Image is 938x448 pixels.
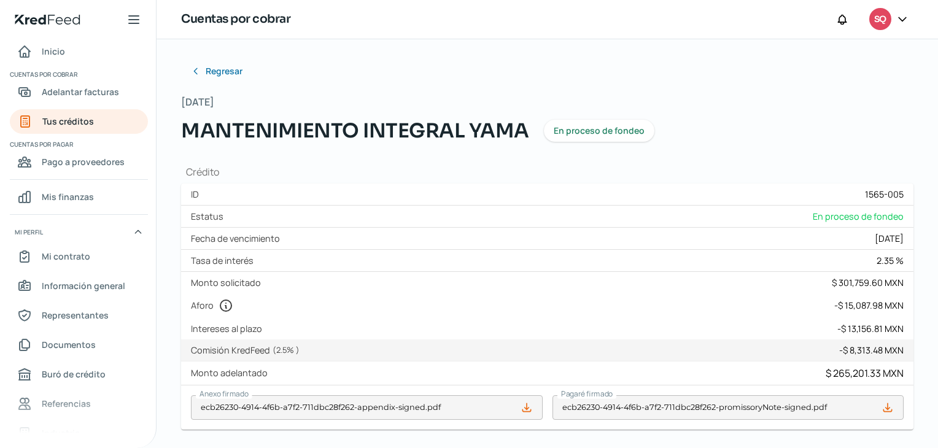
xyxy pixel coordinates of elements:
[10,150,148,174] a: Pago a proveedores
[554,126,645,135] span: En proceso de fondeo
[865,188,904,200] div: 1565-005
[181,10,290,28] h1: Cuentas por cobrar
[834,299,904,311] div: - $ 15,087.98 MXN
[42,396,91,411] span: Referencias
[191,255,258,266] label: Tasa de interés
[191,233,285,244] label: Fecha de vencimiento
[561,388,613,399] span: Pagaré firmado
[181,93,214,111] span: [DATE]
[42,307,109,323] span: Representantes
[826,366,904,380] div: $ 265,201.33 MXN
[42,154,125,169] span: Pago a proveedores
[10,109,148,134] a: Tus créditos
[42,278,125,293] span: Información general
[42,337,96,352] span: Documentos
[839,344,904,356] div: - $ 8,313.48 MXN
[10,39,148,64] a: Inicio
[875,233,904,244] div: [DATE]
[813,210,904,222] span: En proceso de fondeo
[181,116,529,145] span: MANTENIMIENTO INTEGRAL YAMA
[42,249,90,264] span: Mi contrato
[42,366,106,382] span: Buró de crédito
[10,303,148,328] a: Representantes
[181,165,913,179] h1: Crédito
[42,189,94,204] span: Mis finanzas
[42,84,119,99] span: Adelantar facturas
[273,344,300,355] span: ( 2.5 % )
[191,210,228,222] label: Estatus
[10,69,146,80] span: Cuentas por cobrar
[837,323,904,334] div: - $ 13,156.81 MXN
[10,80,148,104] a: Adelantar facturas
[42,425,80,441] span: Industria
[191,323,267,334] label: Intereses al plazo
[191,298,238,313] label: Aforo
[10,421,148,446] a: Industria
[10,274,148,298] a: Información general
[10,185,148,209] a: Mis finanzas
[10,333,148,357] a: Documentos
[206,67,242,75] span: Regresar
[877,255,904,266] div: 2.35 %
[15,226,43,238] span: Mi perfil
[10,362,148,387] a: Buró de crédito
[10,392,148,416] a: Referencias
[10,139,146,150] span: Cuentas por pagar
[191,344,304,356] label: Comisión KredFeed
[42,44,65,59] span: Inicio
[874,12,886,27] span: SQ
[10,244,148,269] a: Mi contrato
[191,277,266,288] label: Monto solicitado
[181,59,252,83] button: Regresar
[191,188,204,200] label: ID
[191,367,273,379] label: Monto adelantado
[832,277,904,288] div: $ 301,759.60 MXN
[200,388,249,399] span: Anexo firmado
[42,114,94,129] span: Tus créditos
